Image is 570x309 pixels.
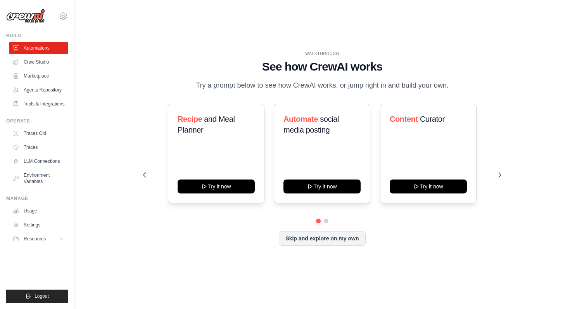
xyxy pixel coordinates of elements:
button: Try it now [283,180,361,193]
span: and Meal Planner [178,115,235,134]
a: Agents Repository [9,84,68,96]
button: Try it now [390,180,467,193]
div: Build [6,33,68,39]
button: Skip and explore on my own [279,231,365,246]
span: Automate [283,115,318,123]
h1: See how CrewAI works [143,60,501,74]
span: Curator [420,115,444,123]
div: Operate [6,118,68,124]
a: LLM Connections [9,155,68,167]
img: Logo [6,9,45,24]
div: WALKTHROUGH [143,51,501,57]
span: Resources [24,236,46,242]
button: Try it now [178,180,255,193]
a: Settings [9,219,68,231]
span: social media posting [283,115,339,134]
a: Tools & Integrations [9,98,68,110]
button: Resources [9,233,68,245]
a: Usage [9,205,68,217]
button: Logout [6,290,68,303]
a: Marketplace [9,70,68,82]
span: Logout [35,293,49,299]
a: Automations [9,42,68,54]
a: Traces [9,141,68,154]
a: Traces Old [9,127,68,140]
span: Content [390,115,418,123]
p: Try a prompt below to see how CrewAI works, or jump right in and build your own. [192,80,453,91]
a: Environment Variables [9,169,68,188]
div: Manage [6,195,68,202]
a: Crew Studio [9,56,68,68]
span: Recipe [178,115,202,123]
